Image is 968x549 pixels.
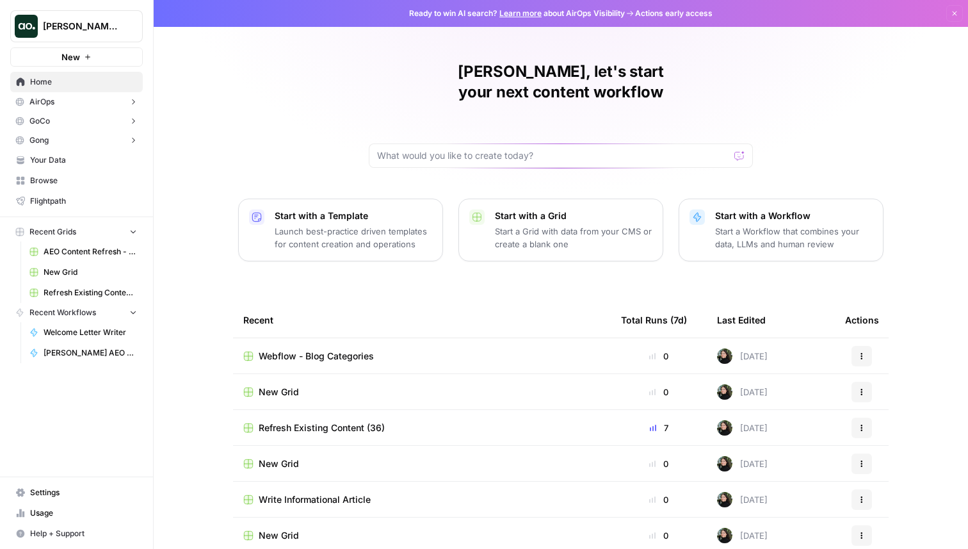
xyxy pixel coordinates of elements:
span: Recent Grids [29,226,76,238]
a: Browse [10,170,143,191]
button: Help + Support [10,523,143,544]
a: New Grid [243,386,601,398]
div: 0 [621,457,697,470]
span: New [61,51,80,63]
span: Gong [29,135,49,146]
a: Welcome Letter Writer [24,322,143,343]
span: Write Informational Article [259,493,371,506]
span: Browse [30,175,137,186]
span: New Grid [259,457,299,470]
span: New Grid [259,529,299,542]
h1: [PERSON_NAME], let's start your next content workflow [369,61,753,102]
input: What would you like to create today? [377,149,729,162]
span: Home [30,76,137,88]
span: Ready to win AI search? about AirOps Visibility [409,8,625,19]
p: Launch best-practice driven templates for content creation and operations [275,225,432,250]
span: GoCo [29,115,50,127]
img: eoqc67reg7z2luvnwhy7wyvdqmsw [717,456,732,471]
span: Welcome Letter Writer [44,327,137,338]
span: Usage [30,507,137,519]
div: [DATE] [717,528,768,543]
div: Last Edited [717,302,766,338]
a: Refresh Existing Content (36) [243,422,601,434]
div: [DATE] [717,420,768,436]
button: AirOps [10,92,143,111]
span: Recent Workflows [29,307,96,318]
a: [PERSON_NAME] AEO Refresh v2 [24,343,143,363]
button: Start with a TemplateLaunch best-practice driven templates for content creation and operations [238,199,443,261]
img: eoqc67reg7z2luvnwhy7wyvdqmsw [717,348,732,364]
a: Refresh Existing Content (36) [24,283,143,303]
a: Learn more [499,8,542,18]
button: New [10,47,143,67]
p: Start a Grid with data from your CMS or create a blank one [495,225,652,250]
a: AEO Content Refresh - Testing [24,242,143,262]
img: eoqc67reg7z2luvnwhy7wyvdqmsw [717,492,732,507]
a: New Grid [243,529,601,542]
span: [PERSON_NAME] AEO Refresh v2 [44,347,137,359]
div: Actions [845,302,879,338]
span: Actions early access [635,8,713,19]
img: eoqc67reg7z2luvnwhy7wyvdqmsw [717,384,732,400]
a: Your Data [10,150,143,170]
span: Refresh Existing Content (36) [259,422,385,434]
button: Start with a WorkflowStart a Workflow that combines your data, LLMs and human review [679,199,883,261]
div: 7 [621,422,697,434]
span: AEO Content Refresh - Testing [44,246,137,258]
a: New Grid [243,457,601,470]
a: Flightpath [10,191,143,211]
a: New Grid [24,262,143,283]
div: Total Runs (7d) [621,302,687,338]
button: Workspace: Justina testing [10,10,143,42]
button: Start with a GridStart a Grid with data from your CMS or create a blank one [458,199,663,261]
button: GoCo [10,111,143,131]
span: Help + Support [30,528,137,539]
div: 0 [621,350,697,363]
img: Justina testing Logo [15,15,38,38]
a: Webflow - Blog Categories [243,350,601,363]
span: Settings [30,487,137,498]
div: 0 [621,493,697,506]
div: 0 [621,529,697,542]
p: Start a Workflow that combines your data, LLMs and human review [715,225,873,250]
p: Start with a Workflow [715,209,873,222]
img: eoqc67reg7z2luvnwhy7wyvdqmsw [717,528,732,543]
a: Write Informational Article [243,493,601,506]
span: AirOps [29,96,54,108]
div: [DATE] [717,384,768,400]
div: Recent [243,302,601,338]
div: 0 [621,386,697,398]
span: Your Data [30,154,137,166]
span: [PERSON_NAME] testing [43,20,120,33]
span: New Grid [44,266,137,278]
img: eoqc67reg7z2luvnwhy7wyvdqmsw [717,420,732,436]
p: Start with a Template [275,209,432,222]
p: Start with a Grid [495,209,652,222]
span: Webflow - Blog Categories [259,350,374,363]
div: [DATE] [717,492,768,507]
a: Settings [10,482,143,503]
a: Usage [10,503,143,523]
span: New Grid [259,386,299,398]
div: [DATE] [717,456,768,471]
div: [DATE] [717,348,768,364]
button: Recent Workflows [10,303,143,322]
span: Refresh Existing Content (36) [44,287,137,299]
a: Home [10,72,143,92]
button: Gong [10,131,143,150]
button: Recent Grids [10,222,143,242]
span: Flightpath [30,195,137,207]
